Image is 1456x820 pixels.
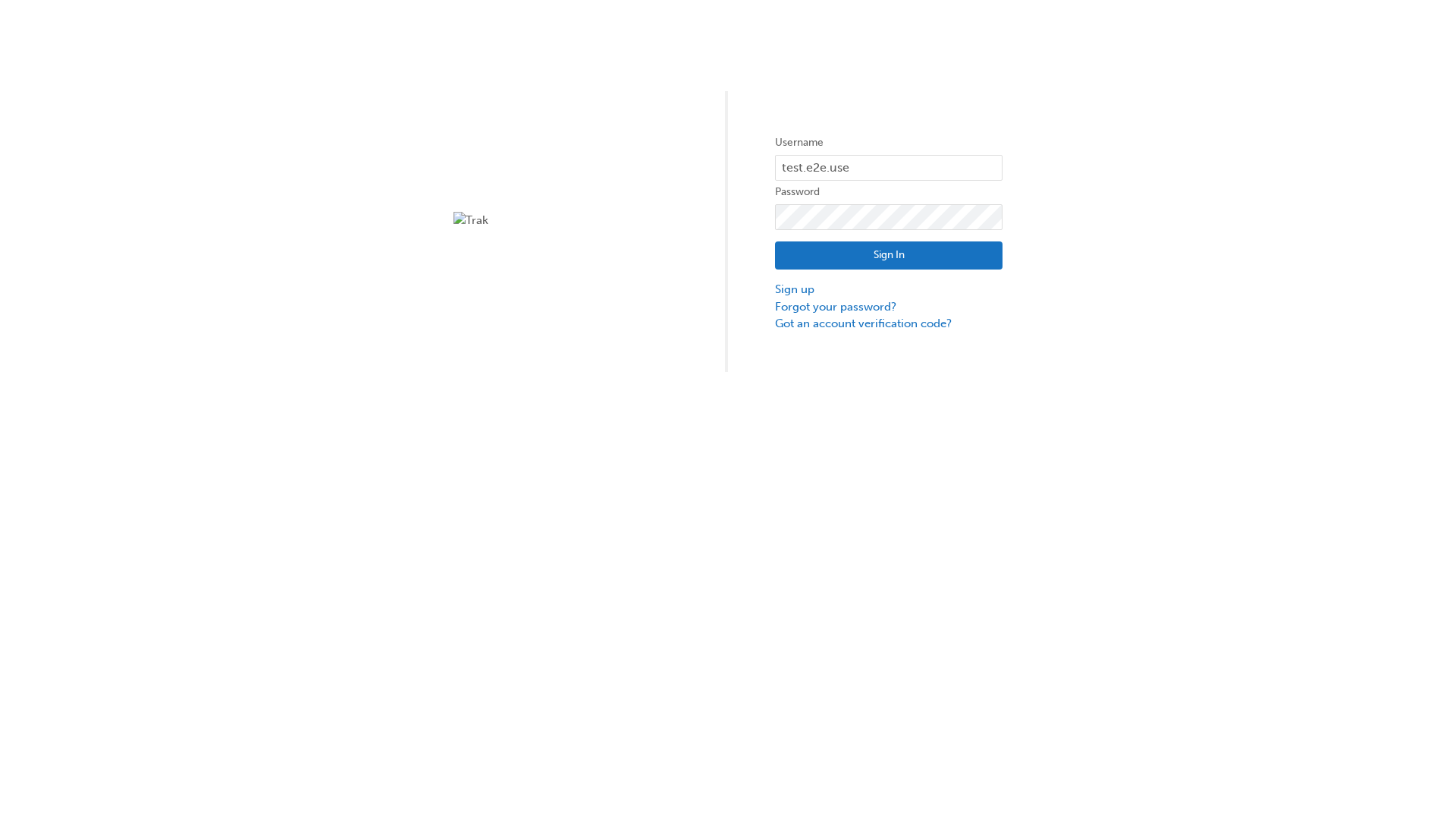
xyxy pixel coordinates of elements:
[775,281,1003,298] a: Sign up
[775,155,1003,181] input: Username
[775,315,1003,333] a: Got an account verification code?
[775,134,1003,152] label: Username
[775,241,1003,270] button: Sign In
[775,298,1003,316] a: Forgot your password?
[453,212,681,229] img: Trak
[775,183,1003,201] label: Password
